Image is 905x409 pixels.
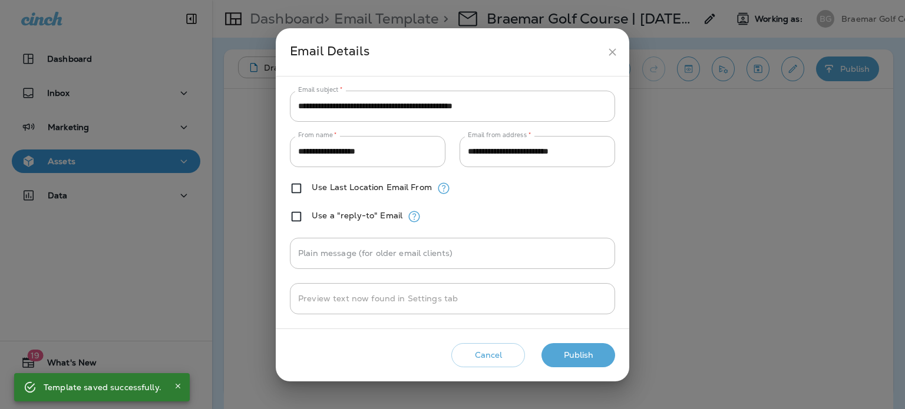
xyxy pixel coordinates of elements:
[290,41,602,63] div: Email Details
[468,131,531,139] label: Email from address
[602,41,623,63] button: close
[451,343,525,367] button: Cancel
[312,211,402,220] label: Use a "reply-to" Email
[298,85,343,94] label: Email subject
[541,343,615,367] button: Publish
[171,379,185,393] button: Close
[312,182,432,192] label: Use Last Location Email From
[44,377,161,398] div: Template saved successfully.
[298,131,337,139] label: From name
